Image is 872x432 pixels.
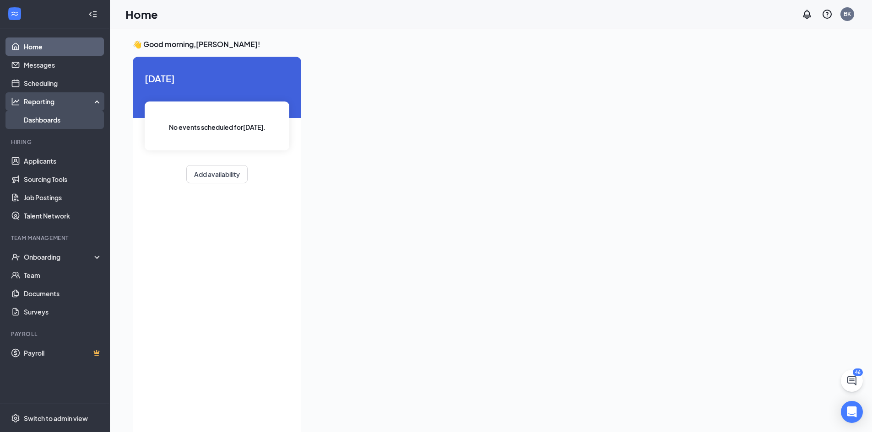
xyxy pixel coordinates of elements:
[24,252,94,261] div: Onboarding
[822,9,833,20] svg: QuestionInfo
[11,252,20,261] svg: UserCheck
[846,375,857,386] svg: ChatActive
[186,165,248,183] button: Add availability
[802,9,812,20] svg: Notifications
[24,303,102,321] a: Surveys
[841,401,863,423] div: Open Intercom Messenger
[844,10,851,18] div: BK
[10,9,19,18] svg: WorkstreamLogo
[841,370,863,392] button: ChatActive
[24,344,102,362] a: PayrollCrown
[24,207,102,225] a: Talent Network
[24,414,88,423] div: Switch to admin view
[853,368,863,376] div: 46
[24,97,103,106] div: Reporting
[88,10,97,19] svg: Collapse
[11,330,100,338] div: Payroll
[11,414,20,423] svg: Settings
[24,111,102,129] a: Dashboards
[24,188,102,207] a: Job Postings
[133,39,821,49] h3: 👋 Good morning, [PERSON_NAME] !
[24,284,102,303] a: Documents
[145,71,289,85] span: [DATE]
[169,122,265,132] span: No events scheduled for [DATE] .
[125,6,158,22] h1: Home
[11,97,20,106] svg: Analysis
[11,138,100,146] div: Hiring
[24,56,102,74] a: Messages
[11,234,100,242] div: Team Management
[24,266,102,284] a: Team
[24,37,102,56] a: Home
[24,170,102,188] a: Sourcing Tools
[24,74,102,92] a: Scheduling
[24,152,102,170] a: Applicants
